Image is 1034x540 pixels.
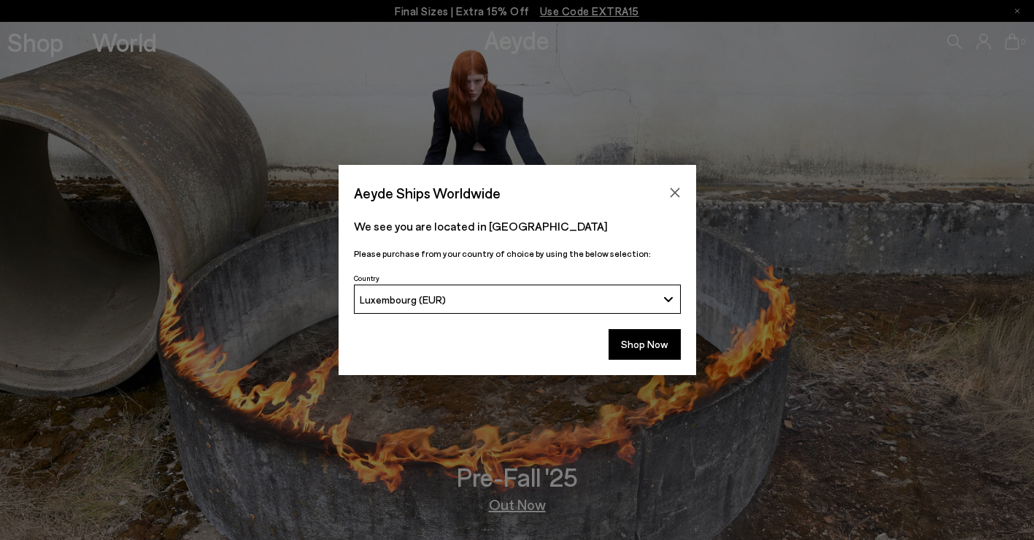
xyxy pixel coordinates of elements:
[354,274,379,282] span: Country
[354,247,681,261] p: Please purchase from your country of choice by using the below selection:
[664,182,686,204] button: Close
[360,293,446,306] span: Luxembourg (EUR)
[609,329,681,360] button: Shop Now
[354,180,501,206] span: Aeyde Ships Worldwide
[354,217,681,235] p: We see you are located in [GEOGRAPHIC_DATA]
